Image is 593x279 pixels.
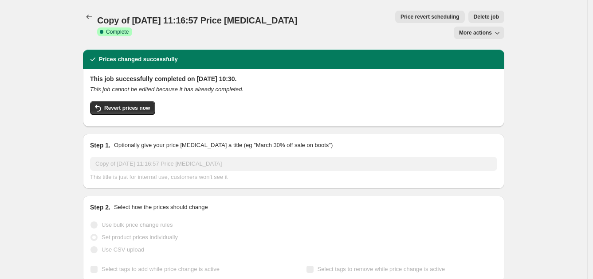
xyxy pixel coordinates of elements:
[90,203,110,212] h2: Step 2.
[90,141,110,150] h2: Step 1.
[102,246,144,253] span: Use CSV upload
[395,11,465,23] button: Price revert scheduling
[90,101,155,115] button: Revert prices now
[102,234,178,240] span: Set product prices individually
[102,266,220,272] span: Select tags to add while price change is active
[114,141,333,150] p: Optionally give your price [MEDICAL_DATA] a title (eg "March 30% off sale on boots")
[104,105,150,112] span: Revert prices now
[318,266,445,272] span: Select tags to remove while price change is active
[468,11,504,23] button: Delete job
[83,11,95,23] button: Price change jobs
[90,174,228,180] span: This title is just for internal use, customers won't see it
[90,157,497,171] input: 30% off holiday sale
[97,15,297,25] span: Copy of [DATE] 11:16:57 Price [MEDICAL_DATA]
[99,55,178,64] h2: Prices changed successfully
[474,13,499,20] span: Delete job
[114,203,208,212] p: Select how the prices should change
[90,86,243,93] i: This job cannot be edited because it has already completed.
[454,27,504,39] button: More actions
[102,221,173,228] span: Use bulk price change rules
[459,29,492,36] span: More actions
[106,28,129,35] span: Complete
[90,74,497,83] h2: This job successfully completed on [DATE] 10:30.
[401,13,459,20] span: Price revert scheduling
